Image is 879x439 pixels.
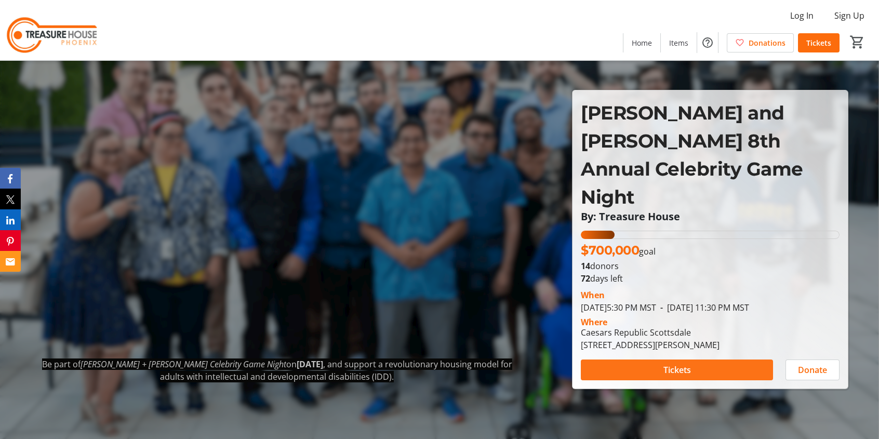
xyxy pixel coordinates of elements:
span: Home [632,37,652,48]
p: donors [581,260,840,272]
span: $700,000 [581,243,639,258]
b: 14 [581,260,590,272]
span: Be part of [42,358,81,370]
span: , and support a revolutionary housing model for adults with intellectual and developmental disabi... [160,358,512,382]
span: 72 [581,273,590,284]
span: [DATE] 5:30 PM MST [581,302,656,313]
div: Where [581,318,607,326]
div: Caesars Republic Scottsdale [581,326,720,339]
div: [STREET_ADDRESS][PERSON_NAME] [581,339,720,351]
a: Items [661,33,697,52]
button: Sign Up [826,7,873,24]
span: [DATE] 11:30 PM MST [656,302,749,313]
p: By: Treasure House [581,211,840,222]
span: Tickets [663,364,691,376]
span: Donate [798,364,827,376]
span: Log In [790,9,814,22]
button: Donate [785,360,840,380]
img: Treasure House's Logo [6,4,99,56]
div: When [581,289,605,301]
span: Sign Up [834,9,864,22]
p: days left [581,272,840,285]
span: Donations [749,37,785,48]
button: Cart [848,33,867,51]
iframe: Join Us for Celebrity Game Night – Support Treasure House! [37,88,517,358]
button: Tickets [581,360,773,380]
a: Tickets [798,33,840,52]
a: Donations [727,33,794,52]
span: Tickets [806,37,831,48]
button: Log In [782,7,822,24]
em: [PERSON_NAME] + [PERSON_NAME] Celebrity Game Night [81,358,286,370]
p: [PERSON_NAME] and [PERSON_NAME] 8th Annual Celebrity Game Night [581,99,840,211]
a: Home [623,33,660,52]
strong: [DATE] [297,358,323,370]
div: 13.093564285714285% of fundraising goal reached [581,231,840,239]
p: goal [581,241,656,260]
button: Help [697,32,718,53]
span: Items [669,37,688,48]
span: on [286,358,297,370]
span: - [656,302,667,313]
